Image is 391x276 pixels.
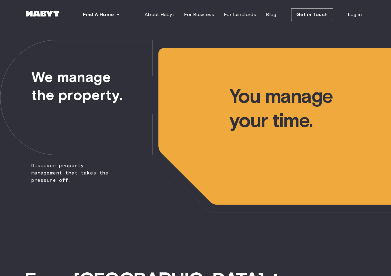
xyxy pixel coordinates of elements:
span: Get in Touch [296,11,328,18]
a: About Habyt [140,9,179,21]
img: Habyt [24,11,61,17]
a: For Landlords [219,9,261,21]
a: Log in [343,9,367,21]
span: Find A Home [83,11,114,18]
span: For Landlords [224,11,256,18]
span: You manage your time. [229,29,391,133]
span: Log in [348,11,362,18]
span: For Business [184,11,214,18]
button: Get in Touch [291,8,333,21]
span: Blog [266,11,277,18]
button: Find A Home [78,9,125,21]
span: About Habyt [145,11,174,18]
a: Blog [261,9,281,21]
a: For Business [179,9,219,21]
